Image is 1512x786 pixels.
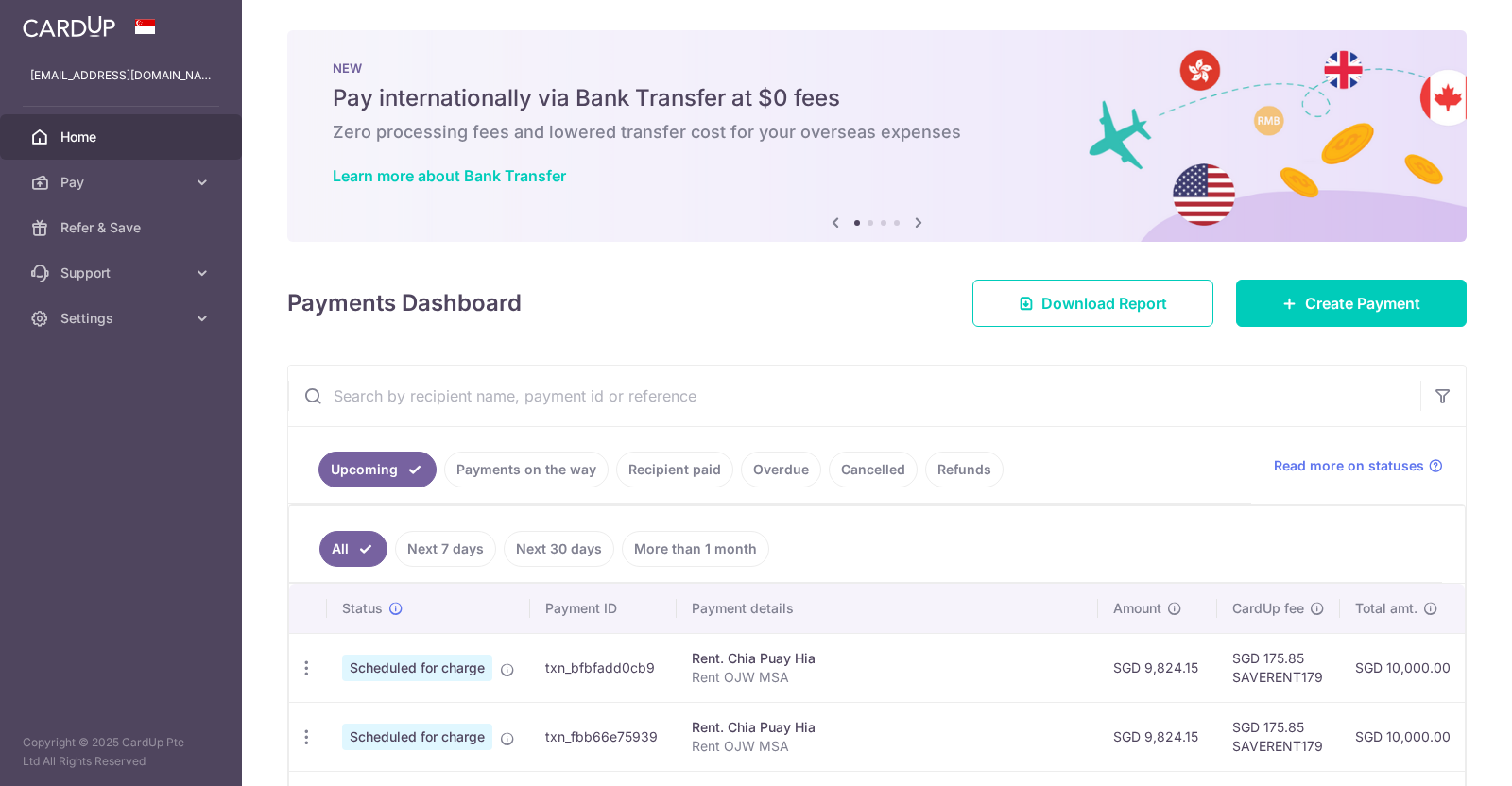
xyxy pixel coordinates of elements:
span: Home [60,128,185,146]
p: Rent OJW MSA [692,668,1083,687]
h6: Zero processing fees and lowered transfer cost for your overseas expenses [333,121,1421,144]
span: Support [60,264,185,282]
a: Learn more about Bank Transfer [333,166,566,185]
td: SGD 9,824.15 [1098,633,1217,702]
a: Payments on the way [444,452,609,487]
span: Refer & Save [60,218,185,237]
span: Total amt. [1355,599,1417,618]
td: SGD 175.85 SAVERENT179 [1217,633,1340,702]
a: Refunds [925,452,1004,487]
h5: Pay internationally via Bank Transfer at $0 fees [333,83,1421,113]
a: Read more on statuses [1274,456,1443,475]
a: Download Report [972,280,1213,327]
div: Rent. Chia Puay Hia [692,718,1083,737]
span: Scheduled for charge [342,724,492,750]
p: NEW [333,60,1421,76]
th: Payment ID [530,584,677,633]
a: Upcoming [318,452,437,487]
a: Recipient paid [616,452,733,487]
span: Download Report [1041,292,1167,315]
span: Scheduled for charge [342,655,492,681]
a: Next 30 days [504,531,614,567]
p: [EMAIL_ADDRESS][DOMAIN_NAME] [30,66,212,85]
td: SGD 175.85 SAVERENT179 [1217,702,1340,771]
td: txn_bfbfadd0cb9 [530,633,677,702]
span: Settings [60,309,185,328]
td: SGD 10,000.00 [1340,633,1466,702]
span: Amount [1113,599,1161,618]
img: Bank transfer banner [287,30,1467,242]
th: Payment details [677,584,1098,633]
span: CardUp fee [1232,599,1304,618]
img: CardUp [23,15,115,38]
a: Next 7 days [395,531,496,567]
td: txn_fbb66e75939 [530,702,677,771]
a: More than 1 month [622,531,769,567]
a: Create Payment [1236,280,1467,327]
div: Rent. Chia Puay Hia [692,649,1083,668]
p: Rent OJW MSA [692,737,1083,756]
td: SGD 9,824.15 [1098,702,1217,771]
a: Cancelled [829,452,918,487]
a: All [319,531,387,567]
span: Pay [60,173,185,192]
span: Read more on statuses [1274,456,1424,475]
span: Create Payment [1305,292,1420,315]
td: SGD 10,000.00 [1340,702,1466,771]
input: Search by recipient name, payment id or reference [288,366,1420,426]
h4: Payments Dashboard [287,286,522,320]
a: Overdue [741,452,821,487]
span: Status [342,599,383,618]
